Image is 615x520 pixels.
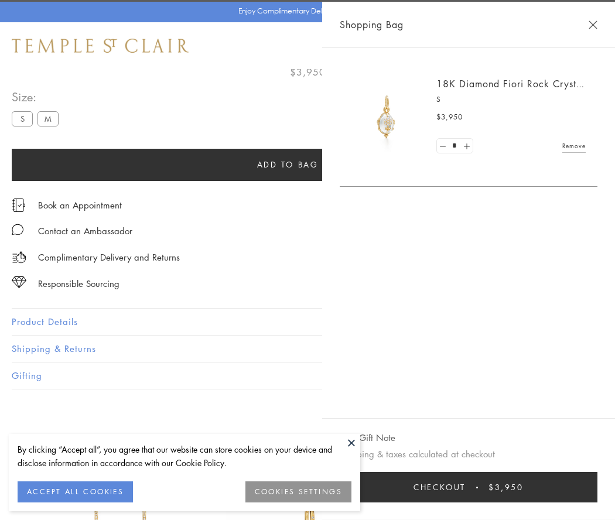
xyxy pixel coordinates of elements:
a: Book an Appointment [38,199,122,211]
a: Set quantity to 2 [460,139,472,153]
button: Add to bag [12,149,563,181]
span: Shopping Bag [340,17,404,32]
p: Complimentary Delivery and Returns [38,250,180,265]
img: Temple St. Clair [12,39,189,53]
button: Gifting [12,362,603,389]
button: ACCEPT ALL COOKIES [18,481,133,502]
a: Set quantity to 0 [437,139,449,153]
span: $3,950 [290,64,326,80]
label: M [37,111,59,126]
label: S [12,111,33,126]
p: Enjoy Complimentary Delivery & Returns [238,5,371,17]
span: $3,950 [436,111,463,123]
div: By clicking “Accept all”, you agree that our website can store cookies on your device and disclos... [18,443,351,470]
button: Product Details [12,309,603,335]
img: icon_delivery.svg [12,250,26,265]
div: Responsible Sourcing [38,276,119,291]
button: Shipping & Returns [12,336,603,362]
button: Checkout $3,950 [340,472,597,502]
img: MessageIcon-01_2.svg [12,224,23,235]
img: icon_appointment.svg [12,199,26,212]
span: Checkout [414,481,466,494]
img: icon_sourcing.svg [12,276,26,288]
div: Contact an Ambassador [38,224,132,238]
span: Add to bag [257,158,319,171]
img: P51889-E11FIORI [351,82,422,152]
button: Close Shopping Bag [589,20,597,29]
button: COOKIES SETTINGS [245,481,351,502]
span: $3,950 [488,481,524,494]
p: S [436,94,586,105]
a: Remove [562,139,586,152]
button: Add Gift Note [340,430,395,445]
h3: You May Also Like [29,431,586,450]
p: Shipping & taxes calculated at checkout [340,447,597,461]
span: Size: [12,87,63,107]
